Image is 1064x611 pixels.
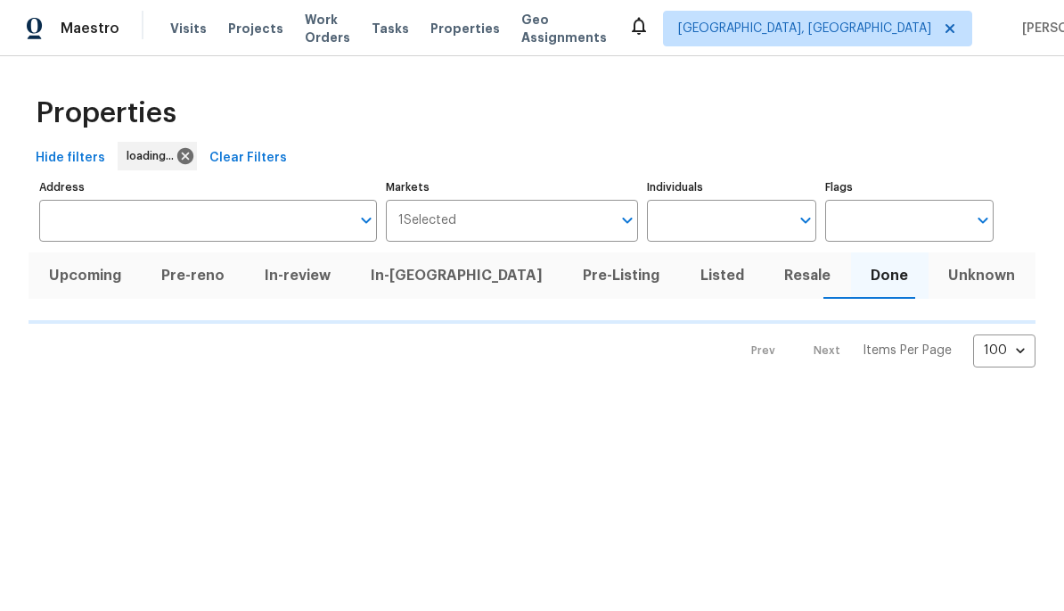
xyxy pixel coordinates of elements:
span: Pre-Listing [574,263,669,288]
span: Projects [228,20,283,37]
span: In-[GEOGRAPHIC_DATA] [362,263,552,288]
span: Listed [691,263,753,288]
span: Upcoming [39,263,130,288]
button: Open [793,208,818,233]
span: Visits [170,20,207,37]
span: 1 Selected [398,213,456,228]
span: Clear Filters [209,147,287,169]
span: Properties [430,20,500,37]
nav: Pagination Navigation [734,334,1035,367]
button: Clear Filters [202,142,294,175]
label: Markets [386,182,639,193]
p: Items Per Page [863,342,952,359]
span: Maestro [61,20,119,37]
div: loading... [118,142,197,170]
button: Open [615,208,640,233]
div: 100 [973,327,1035,374]
button: Open [970,208,995,233]
button: Open [354,208,379,233]
span: In-review [255,263,340,288]
button: Hide filters [29,142,112,175]
label: Address [39,182,377,193]
span: Tasks [372,22,409,35]
span: [GEOGRAPHIC_DATA], [GEOGRAPHIC_DATA] [678,20,931,37]
span: Hide filters [36,147,105,169]
span: Done [862,263,918,288]
span: Properties [36,104,176,122]
span: loading... [127,147,181,165]
span: Unknown [939,263,1025,288]
label: Flags [825,182,994,193]
span: Resale [774,263,839,288]
span: Work Orders [305,11,350,46]
label: Individuals [647,182,815,193]
span: Geo Assignments [521,11,607,46]
span: Pre-reno [151,263,233,288]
